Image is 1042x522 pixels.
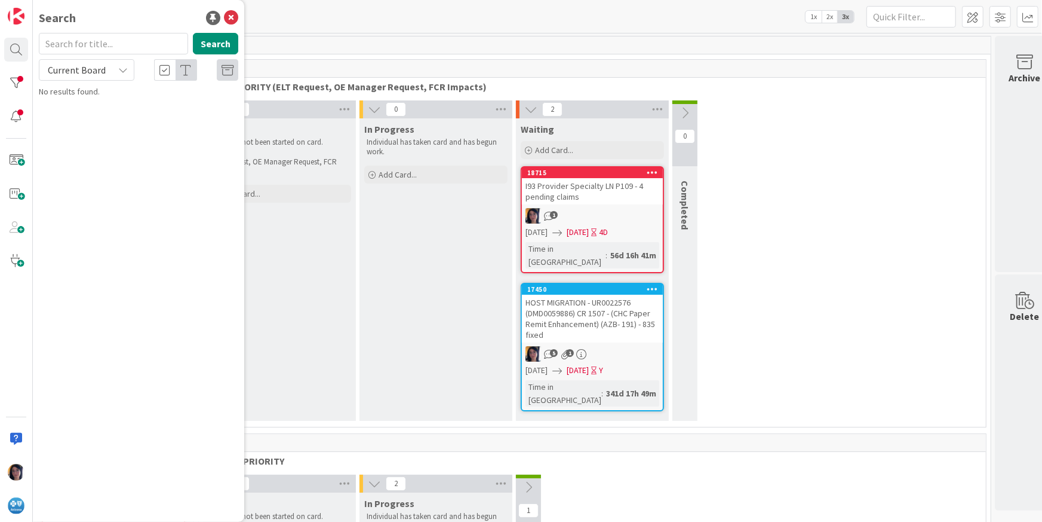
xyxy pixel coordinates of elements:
[522,346,663,362] div: TC
[522,167,663,178] div: 18715
[601,387,603,400] span: :
[521,166,664,273] a: 18715I93 Provider Specialty LN P109 - 4 pending claimsTC[DATE][DATE]4DTime in [GEOGRAPHIC_DATA]:5...
[364,123,414,135] span: In Progress
[550,211,558,219] span: 1
[521,123,554,135] span: Waiting
[599,226,608,239] div: 4D
[1010,309,1040,323] div: Delete
[525,364,548,377] span: [DATE]
[567,364,589,377] span: [DATE]
[527,285,663,294] div: 17450
[822,11,838,23] span: 2x
[518,503,539,518] span: 1
[806,11,822,23] span: 1x
[599,364,603,377] div: Y
[866,6,956,28] input: Quick Filter...
[522,178,663,204] div: I93 Provider Specialty LN P109 - 4 pending claims
[210,138,349,147] p: Work has not been started on card.
[522,284,663,295] div: 17450
[39,86,238,98] div: No results found.
[8,464,24,481] img: TC
[48,64,106,76] span: Current Board
[367,138,505,157] p: Individual has taken card and has begun work.
[210,512,349,521] p: Work has not been started on card.
[205,81,971,93] span: HIGH PRIORITY (ELT Request, OE Manager Request, FCR Impacts)
[607,249,659,262] div: 56d 16h 41m
[605,249,607,262] span: :
[527,169,663,177] div: 18715
[8,8,24,25] img: Visit kanbanzone.com
[550,349,558,357] span: 5
[675,129,695,144] span: 0
[521,283,664,411] a: 17450HOST MIGRATION - UR0022576 (DMD0059886) CR 1507 - (CHC Paper Remit Enhancement) (AZB- 191) -...
[386,477,406,491] span: 2
[838,11,854,23] span: 3x
[603,387,659,400] div: 341d 17h 49m
[525,226,548,239] span: [DATE]
[210,157,349,177] p: ELT Request, OE Manager Request, FCR Impacts
[8,497,24,514] img: avatar
[1009,71,1041,85] div: Archive
[542,102,563,117] span: 2
[39,9,76,27] div: Search
[567,226,589,239] span: [DATE]
[522,208,663,224] div: TC
[364,497,414,509] span: In Progress
[379,169,417,180] span: Add Card...
[193,33,238,54] button: Search
[39,33,188,54] input: Search for title...
[525,380,601,407] div: Time in [GEOGRAPHIC_DATA]
[525,208,541,224] img: TC
[522,167,663,204] div: 18715I93 Provider Specialty LN P109 - 4 pending claims
[535,145,573,155] span: Add Card...
[525,242,605,268] div: Time in [GEOGRAPHIC_DATA]
[566,349,574,357] span: 1
[522,295,663,343] div: HOST MIGRATION - UR0022576 (DMD0059886) CR 1507 - (CHC Paper Remit Enhancement) (AZB- 191) - 835 ...
[205,455,971,467] span: NORMAL PRIORITY
[386,102,406,117] span: 0
[525,346,541,362] img: TC
[522,284,663,343] div: 17450HOST MIGRATION - UR0022576 (DMD0059886) CR 1507 - (CHC Paper Remit Enhancement) (AZB- 191) -...
[679,181,691,230] span: Completed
